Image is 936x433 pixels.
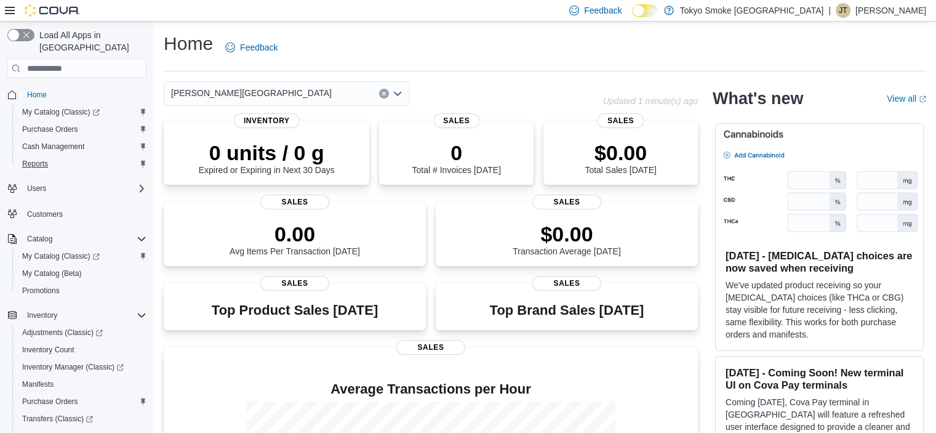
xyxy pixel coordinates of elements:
[713,89,803,108] h2: What's new
[22,308,146,323] span: Inventory
[12,410,151,427] a: Transfers (Classic)
[17,105,105,119] a: My Catalog (Classic)
[513,222,621,256] div: Transaction Average [DATE]
[22,87,52,102] a: Home
[17,394,146,409] span: Purchase Orders
[27,184,46,193] span: Users
[12,103,151,121] a: My Catalog (Classic)
[12,376,151,393] button: Manifests
[22,206,146,221] span: Customers
[212,303,378,318] h3: Top Product Sales [DATE]
[171,86,332,100] span: [PERSON_NAME][GEOGRAPHIC_DATA]
[34,29,146,54] span: Load All Apps in [GEOGRAPHIC_DATA]
[632,17,633,18] span: Dark Mode
[22,232,146,246] span: Catalog
[12,265,151,282] button: My Catalog (Beta)
[855,3,926,18] p: [PERSON_NAME]
[164,31,213,56] h1: Home
[17,249,105,264] a: My Catalog (Classic)
[584,4,622,17] span: Feedback
[230,222,360,246] p: 0.00
[199,140,335,175] div: Expired or Expiring in Next 30 Days
[17,139,89,154] a: Cash Management
[12,393,151,410] button: Purchase Orders
[199,140,335,165] p: 0 units / 0 g
[379,89,389,99] button: Clear input
[22,159,48,169] span: Reports
[680,3,824,18] p: Tokyo Smoke [GEOGRAPHIC_DATA]
[17,342,146,357] span: Inventory Count
[17,360,146,374] span: Inventory Manager (Classic)
[887,94,926,103] a: View allExternal link
[22,345,74,355] span: Inventory Count
[22,181,51,196] button: Users
[585,140,656,165] p: $0.00
[12,341,151,358] button: Inventory Count
[22,328,103,338] span: Adjustments (Classic)
[598,113,644,128] span: Sales
[17,325,146,340] span: Adjustments (Classic)
[22,286,60,296] span: Promotions
[22,379,54,389] span: Manifests
[836,3,850,18] div: Julie Thorkelson
[12,155,151,172] button: Reports
[17,156,146,171] span: Reports
[12,358,151,376] a: Inventory Manager (Classic)
[22,308,62,323] button: Inventory
[12,138,151,155] button: Cash Management
[2,230,151,248] button: Catalog
[240,41,278,54] span: Feedback
[12,282,151,299] button: Promotions
[17,283,146,298] span: Promotions
[396,340,465,355] span: Sales
[22,269,82,278] span: My Catalog (Beta)
[2,86,151,103] button: Home
[17,411,146,426] span: Transfers (Classic)
[12,121,151,138] button: Purchase Orders
[433,113,479,128] span: Sales
[2,180,151,197] button: Users
[22,87,146,102] span: Home
[22,142,84,152] span: Cash Management
[412,140,500,175] div: Total # Invoices [DATE]
[22,107,100,117] span: My Catalog (Classic)
[585,140,656,175] div: Total Sales [DATE]
[22,181,146,196] span: Users
[17,266,87,281] a: My Catalog (Beta)
[12,248,151,265] a: My Catalog (Classic)
[17,325,108,340] a: Adjustments (Classic)
[17,156,53,171] a: Reports
[27,209,63,219] span: Customers
[22,251,100,261] span: My Catalog (Classic)
[490,303,644,318] h3: Top Brand Sales [DATE]
[22,207,68,222] a: Customers
[22,362,124,372] span: Inventory Manager (Classic)
[27,310,57,320] span: Inventory
[828,3,831,18] p: |
[230,222,360,256] div: Avg Items Per Transaction [DATE]
[17,377,146,392] span: Manifests
[839,3,847,18] span: JT
[17,249,146,264] span: My Catalog (Classic)
[532,276,601,291] span: Sales
[17,394,83,409] a: Purchase Orders
[17,122,146,137] span: Purchase Orders
[12,324,151,341] a: Adjustments (Classic)
[17,266,146,281] span: My Catalog (Beta)
[17,105,146,119] span: My Catalog (Classic)
[17,283,65,298] a: Promotions
[393,89,402,99] button: Open list of options
[234,113,300,128] span: Inventory
[632,4,658,17] input: Dark Mode
[27,90,47,100] span: Home
[2,204,151,222] button: Customers
[726,366,913,391] h3: [DATE] - Coming Soon! New terminal UI on Cova Pay terminals
[513,222,621,246] p: $0.00
[17,411,98,426] a: Transfers (Classic)
[22,397,78,407] span: Purchase Orders
[726,249,913,274] h3: [DATE] - [MEDICAL_DATA] choices are now saved when receiving
[726,279,913,341] p: We've updated product receiving so your [MEDICAL_DATA] choices (like THCa or CBG) stay visible fo...
[260,276,329,291] span: Sales
[25,4,80,17] img: Cova
[17,139,146,154] span: Cash Management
